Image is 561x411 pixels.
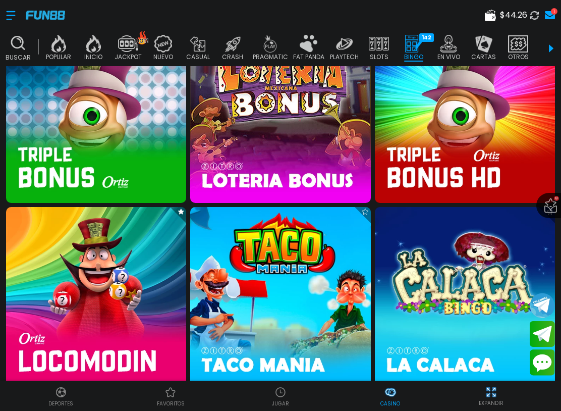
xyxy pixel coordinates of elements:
[6,22,186,202] img: Triple Bonus
[479,399,503,407] p: EXPANDIR
[473,35,493,53] img: cards_off.webp
[485,386,497,398] img: hide
[508,53,529,62] p: OTROS
[438,35,459,53] img: live_off.webp
[274,386,287,398] img: Casino Jugar
[6,385,116,407] a: DeportesDeportesDeportes
[530,349,555,376] button: Contact customer service
[370,53,388,62] p: SLOTS
[115,53,142,62] p: JACKPOT
[508,35,528,53] img: other_off.webp
[116,385,226,407] a: Casino FavoritosCasino Favoritosfavoritos
[226,385,335,407] a: Casino JugarCasino JugarJUGAR
[500,9,527,21] span: $ 44.26
[380,400,400,407] p: Casino
[471,53,496,62] p: CARTAS
[530,292,555,319] button: Join telegram channel
[375,22,555,202] img: Triple Bonus
[188,35,208,53] img: casual_off.webp
[542,8,555,22] a: 1
[48,400,73,407] p: Deportes
[222,35,243,53] img: crash_off.webp
[164,386,177,398] img: Casino Favoritos
[26,11,65,19] img: Company Logo
[530,321,555,347] button: Join telegram
[222,53,243,62] p: CRASH
[299,35,319,53] img: fat_panda_off.webp
[293,53,324,62] p: FAT PANDA
[260,35,280,53] img: pragmatic_off.webp
[190,207,370,387] img: Tacomania
[6,207,186,387] img: Locomodin
[118,35,138,53] img: jackpot_off.webp
[157,400,185,407] p: favoritos
[375,207,555,387] img: La Calaca
[334,35,354,53] img: playtech_off.webp
[253,53,288,62] p: PRAGMATIC
[186,53,210,62] p: CASUAL
[83,35,103,53] img: home_off.webp
[136,31,148,44] img: hot
[554,196,559,201] span: 8
[46,53,71,62] p: POPULAR
[55,386,67,398] img: Deportes
[272,400,289,407] p: JUGAR
[335,385,445,407] a: CasinoCasinoCasino
[330,53,359,62] p: PLAYTECH
[419,33,434,42] div: 142
[48,35,69,53] img: popular_off.webp
[369,35,389,53] img: slots_off.webp
[84,53,102,62] p: INICIO
[437,53,460,62] p: EN VIVO
[153,53,173,62] p: NUEVO
[404,35,424,53] img: bingo_active.webp
[153,35,173,53] img: new_off.webp
[404,53,423,62] p: BINGO
[6,53,31,62] p: Buscar
[190,22,370,202] img: Loteria Bonus
[551,8,557,15] div: 1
